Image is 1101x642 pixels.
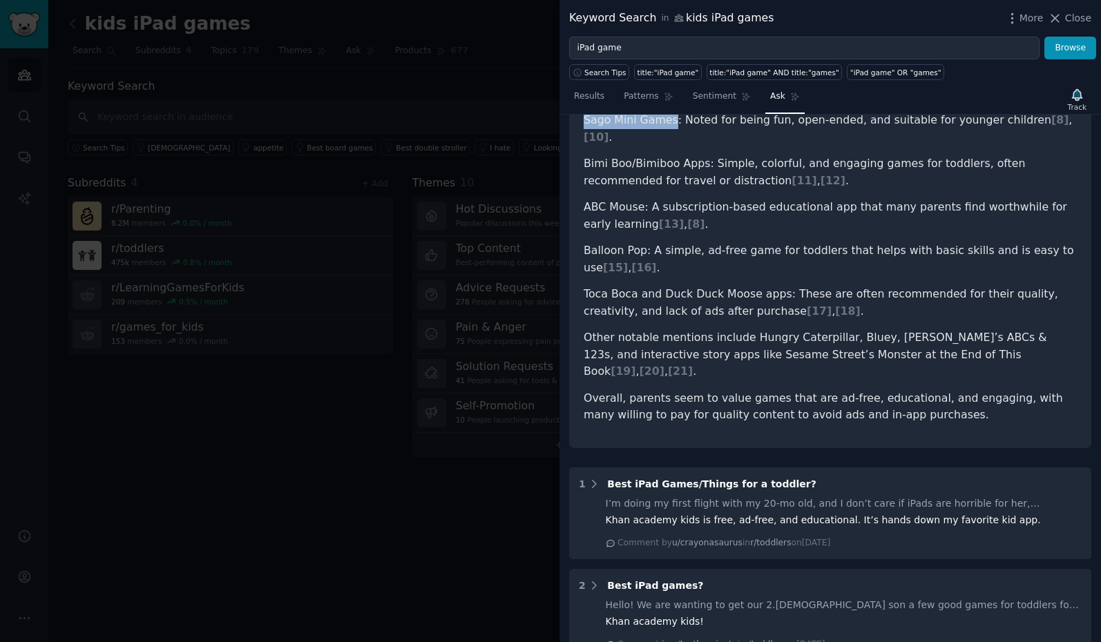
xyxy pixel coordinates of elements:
[709,68,839,77] div: title:"iPad game" AND title:"games"
[821,174,845,187] span: [ 12 ]
[584,329,1077,380] p: Other notable mentions include Hungry Caterpillar, Bluey, [PERSON_NAME]’s ABCs & 123s, and intera...
[607,478,816,489] span: Best iPad Games/Things for a toddler?
[668,364,693,378] span: [ 21 ]
[1065,11,1091,26] span: Close
[847,64,944,80] a: "iPad game" OR "games"
[1019,11,1044,26] span: More
[617,537,830,549] div: Comment by in on [DATE]
[606,614,1082,629] div: Khan academy kids!
[574,90,604,103] span: Results
[765,86,805,114] a: Ask
[693,90,736,103] span: Sentiment
[638,68,699,77] div: title:"iPad game"
[624,90,658,103] span: Patterns
[1051,113,1069,126] span: [ 8 ]
[707,64,843,80] a: title:"iPad game" AND title:"games"
[634,64,702,80] a: title:"iPad game"
[807,304,832,318] span: [ 17 ]
[606,513,1082,527] div: Khan academy kids is free, ad-free, and educational. It’s hands down my favorite kid app.
[1048,11,1091,26] button: Close
[687,217,705,231] span: [ 8 ]
[631,261,656,274] span: [ 16 ]
[569,37,1040,60] input: Try a keyword related to your business
[661,12,669,25] span: in
[584,112,1077,146] li: Sago Mini Games: Noted for being fun, open-ended, and suitable for younger children , .
[569,86,609,114] a: Results
[579,477,586,492] div: 1
[606,496,1082,511] div: I’m doing my first flight with my 20-mo old, and I don’t care if iPads are horrible for her, EVER...
[688,86,756,114] a: Sentiment
[584,68,626,77] span: Search Tips
[611,364,635,378] span: [ 19 ]
[659,217,684,231] span: [ 13 ]
[579,578,586,593] div: 2
[835,304,860,318] span: [ 18 ]
[672,538,743,547] span: u/crayonasaurus
[750,538,791,547] span: r/toddlers
[1044,37,1096,60] button: Browse
[850,68,941,77] div: "iPad game" OR "games"
[569,64,629,80] button: Search Tips
[584,130,609,144] span: [ 10 ]
[569,10,774,27] div: Keyword Search kids iPad games
[770,90,785,103] span: Ask
[584,199,1077,233] li: ABC Mouse: A subscription-based educational app that many parents find worthwhile for early learn...
[606,598,1082,612] div: Hello! We are wanting to get our 2.[DEMOGRAPHIC_DATA] son a few good games for toddlers for the i...
[584,242,1077,276] li: Balloon Pop: A simple, ad-free game for toddlers that helps with basic skills and is easy to use , .
[640,364,664,378] span: [ 20 ]
[619,86,678,114] a: Patterns
[607,580,703,591] span: Best iPad games?
[1063,85,1091,114] button: Track
[584,155,1077,189] li: Bimi Boo/Bimiboo Apps: Simple, colorful, and engaging games for toddlers, often recommended for t...
[584,286,1077,320] li: Toca Boca and Duck Duck Moose apps: These are often recommended for their quality, creativity, an...
[584,390,1077,424] p: Overall, parents seem to value games that are ad-free, educational, and engaging, with many willi...
[603,261,628,274] span: [ 15 ]
[792,174,816,187] span: [ 11 ]
[1005,11,1044,26] button: More
[1068,102,1086,112] div: Track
